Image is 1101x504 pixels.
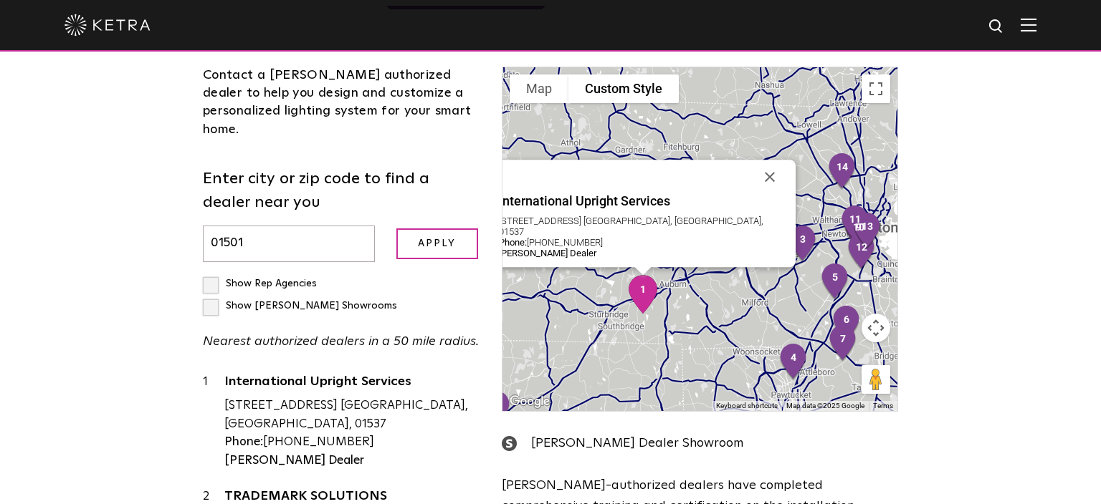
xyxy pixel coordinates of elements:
div: [STREET_ADDRESS] [GEOGRAPHIC_DATA], [GEOGRAPHIC_DATA], 01537 [224,397,480,433]
div: 3 [782,219,824,269]
input: Enter city or zip code [203,226,375,262]
div: 11 [834,199,876,249]
button: Close [753,160,787,194]
img: Hamburger%20Nav.svg [1021,18,1036,31]
div: Contact a [PERSON_NAME] authorized dealer to help you design and customize a personalized lightin... [203,67,480,139]
div: 5 [814,257,856,307]
button: Keyboard shortcuts [716,401,778,411]
button: Drag Pegman onto the map to open Street View [862,365,890,394]
a: Terms (opens in new tab) [873,402,893,409]
div: [PERSON_NAME] Dealer Showroom [502,433,898,454]
div: 1 [203,373,224,470]
div: 1 [622,269,664,319]
div: [PHONE_NUMBER] [499,237,787,248]
a: International Upright Services [224,375,480,393]
strong: [PERSON_NAME] Dealer [224,455,364,467]
img: search icon [988,18,1006,36]
strong: [PERSON_NAME] Dealer [499,248,596,258]
span: Map data ©2025 Google [786,402,864,409]
div: 14 [821,147,863,197]
label: Show Rep Agencies [203,278,317,289]
img: ketra-logo-2019-white [65,14,151,36]
div: 4 [773,337,814,387]
div: 6 [826,299,867,349]
label: Show [PERSON_NAME] Showrooms [203,301,397,311]
div: 12 [841,227,882,277]
label: Enter city or zip code to find a dealer near you [203,168,480,215]
strong: Phone: [499,237,527,248]
div: [PHONE_NUMBER] [224,433,480,452]
button: Custom Style [568,74,679,103]
div: 7 [822,319,864,369]
input: Apply [396,228,478,259]
img: Google [506,392,553,411]
div: 13 [847,206,888,256]
div: [STREET_ADDRESS] [GEOGRAPHIC_DATA], [GEOGRAPHIC_DATA], 01537 [499,215,787,237]
a: Open this area in Google Maps (opens a new window) [506,392,553,411]
button: Map camera controls [862,314,890,342]
button: Show street map [510,74,568,103]
img: showroom_icon.png [502,436,517,451]
button: Toggle fullscreen view [862,74,890,103]
strong: Phone: [224,436,263,448]
p: Nearest authorized dealers in a 50 mile radius. [203,331,480,352]
a: International Upright Services [499,194,787,212]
